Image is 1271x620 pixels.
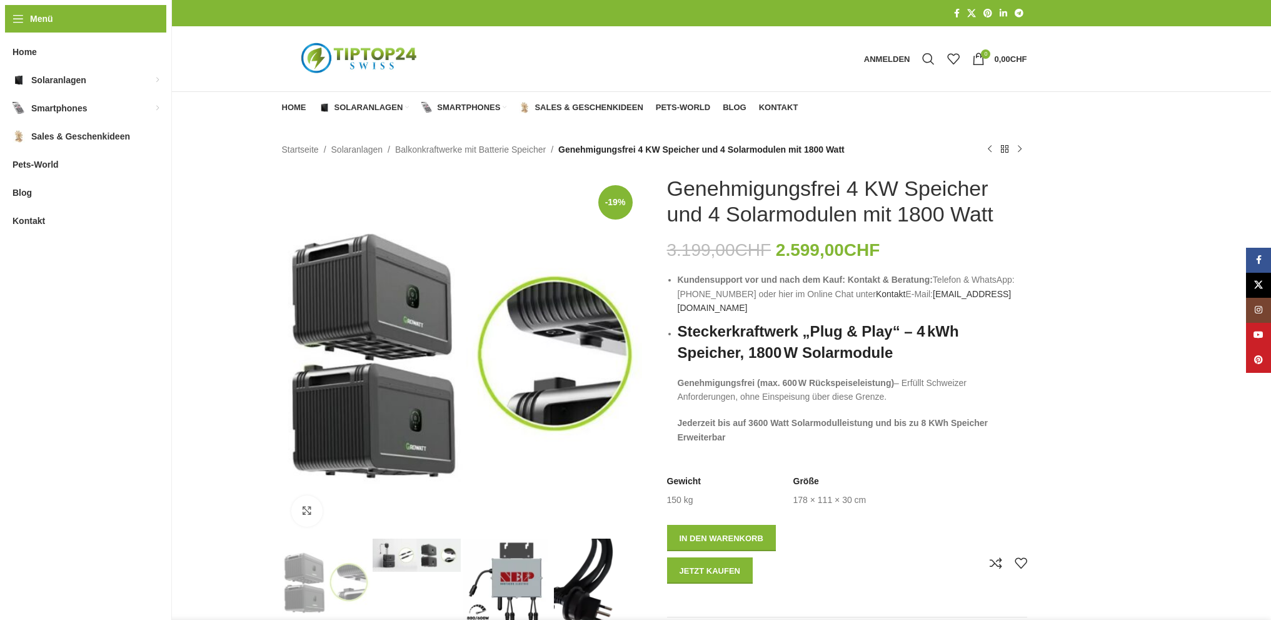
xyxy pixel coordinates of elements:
span: Blog [13,181,32,204]
a: Vorheriges Produkt [982,142,997,157]
span: Kontakt [13,210,45,232]
span: Solaranlagen [31,69,86,91]
bdi: 2.599,00 [776,240,880,260]
a: Blog [723,95,746,120]
span: 0 [981,49,990,59]
p: – Erfüllt Schweizer Anforderungen, ohne Einspeisung über diese Grenze. [678,376,1027,404]
span: Menü [30,12,53,26]
a: Solaranlagen [331,143,383,156]
span: Home [13,41,37,63]
span: Größe [793,475,819,488]
nav: Breadcrumb [282,143,845,156]
button: In den Warenkorb [667,525,776,551]
span: -19% [598,185,633,220]
span: CHF [844,240,880,260]
a: Pinterest Social Link [980,5,996,22]
div: Hauptnavigation [276,95,805,120]
img: Solaranlagen [319,102,330,113]
span: Home [282,103,306,113]
bdi: 3.199,00 [667,240,771,260]
a: LinkedIn Social Link [996,5,1011,22]
span: Anmelden [864,55,910,63]
img: Genehmigungsfrei 4 KW Speicher und 4 Solarmodulen mit 1800 Watt – Bild 2 [373,539,461,572]
span: Blog [723,103,746,113]
a: Solaranlagen [319,95,409,120]
h2: Steckerkraftwerk „Plug & Play“ – 4 kWh Speicher, 1800 W Solarmodule [678,321,1027,363]
span: Sales & Geschenkideen [31,125,130,148]
a: X Social Link [1246,273,1271,298]
a: Startseite [282,143,319,156]
a: Pets-World [656,95,710,120]
span: Gewicht [667,475,701,488]
a: Telegram Social Link [1011,5,1027,22]
span: Smartphones [437,103,500,113]
a: Kontakt [876,289,905,299]
a: Facebook Social Link [1246,248,1271,273]
a: Suche [916,46,941,71]
a: Instagram Social Link [1246,298,1271,323]
a: Logo der Website [282,53,438,63]
a: Sales & Geschenkideen [519,95,643,120]
a: YouTube Social Link [1246,323,1271,348]
strong: Kundensupport vor und nach dem Kauf: [678,275,845,285]
span: Smartphones [31,97,87,119]
a: Anmelden [858,46,917,71]
img: Noah_Growatt_2000_2 [282,176,642,536]
span: Pets-World [13,153,59,176]
a: X Social Link [963,5,980,22]
span: Solaranlagen [334,103,403,113]
span: Pets-World [656,103,710,113]
span: Sales & Geschenkideen [535,103,643,113]
span: CHF [1010,54,1027,64]
strong: Kontakt & Beratung: [848,275,933,285]
img: Solaranlagen [13,74,25,86]
table: Produktdetails [667,475,1027,506]
a: Smartphones [421,95,506,120]
li: Telefon & WhatsApp: [PHONE_NUMBER] oder hier im Online Chat unter E-Mail: [678,273,1027,315]
img: Sales & Geschenkideen [519,102,530,113]
a: 0 0,00CHF [966,46,1033,71]
td: 178 × 111 × 30 cm [793,494,867,507]
img: Smartphones [421,102,433,113]
strong: Genehmigungsfrei (max. 600 W Rückspeiseleistung) [678,378,895,388]
b: Jederzeit bis auf 3600 Watt Solarmodulleistung und bis zu 8 KWh Speicher Erweiterbar [678,418,988,442]
div: Meine Wunschliste [941,46,966,71]
img: Smartphones [13,102,25,114]
a: Home [282,95,306,120]
td: 150 kg [667,494,693,507]
a: Facebook Social Link [950,5,963,22]
h1: Genehmigungsfrei 4 KW Speicher und 4 Solarmodulen mit 1800 Watt [667,176,1027,227]
a: [EMAIL_ADDRESS][DOMAIN_NAME] [678,289,1012,313]
a: Kontakt [759,95,798,120]
a: Nächstes Produkt [1012,142,1027,157]
bdi: 0,00 [994,54,1027,64]
img: Sales & Geschenkideen [13,130,25,143]
span: Genehmigungsfrei 4 KW Speicher und 4 Solarmodulen mit 1800 Watt [558,143,845,156]
a: Pinterest Social Link [1246,348,1271,373]
button: Jetzt kaufen [667,557,753,584]
span: Kontakt [759,103,798,113]
span: CHF [735,240,771,260]
a: Balkonkraftwerke mit Batterie Speicher [395,143,546,156]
